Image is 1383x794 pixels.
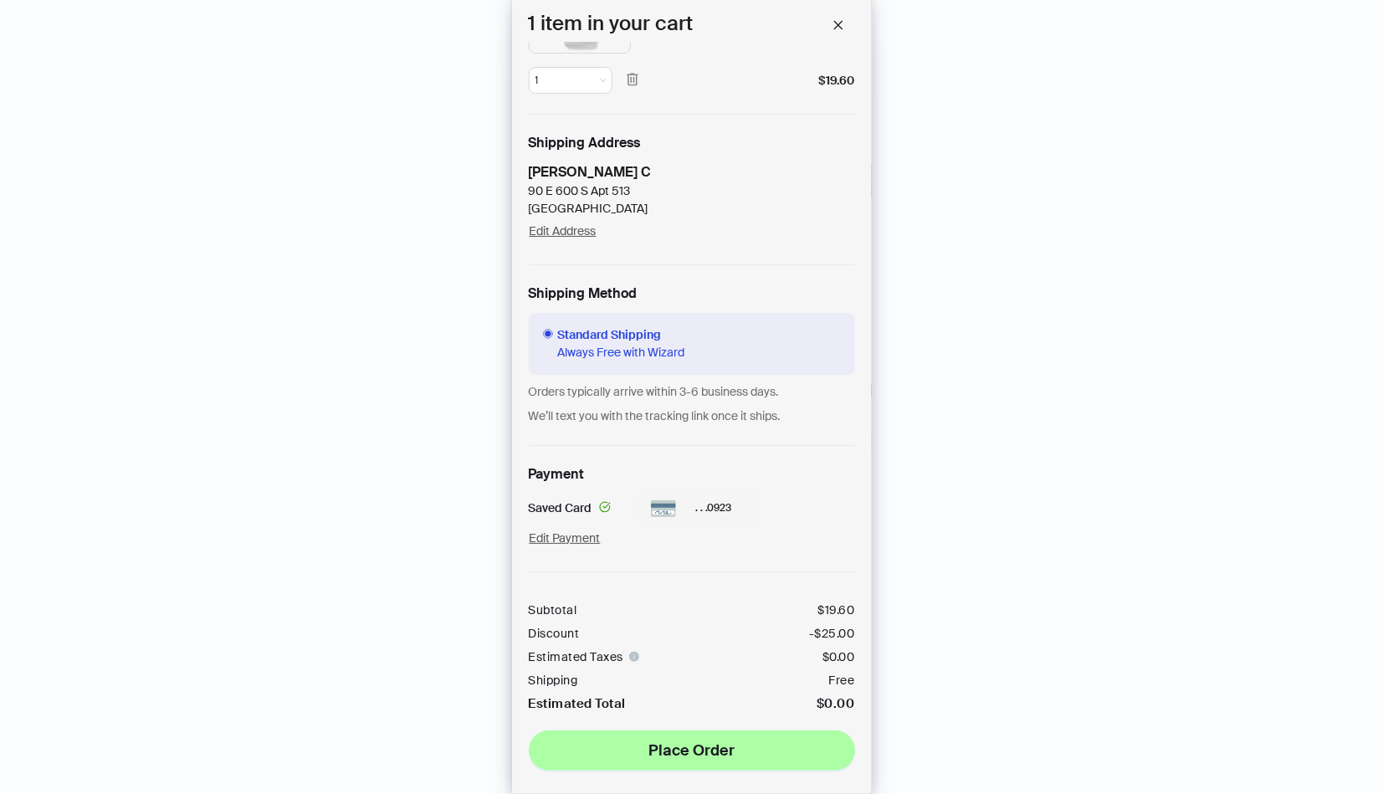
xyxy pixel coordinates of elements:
div: $ 0.00 [822,650,855,663]
span: Edit Address [530,223,597,238]
h2: Shipping Method [529,285,855,303]
div: Subtotal [529,603,577,617]
div: Shipping [529,674,578,687]
span: Always Free with Wizard [558,344,685,361]
div: Saved Card [529,499,617,517]
div: Discount [529,627,580,640]
span: info-circle [629,652,639,662]
h2: Payment [529,466,585,484]
div: $ 19.60 [818,603,855,617]
div: . . . 0923 [638,493,759,525]
span: 1 [535,68,606,93]
span: Place Order [648,740,735,761]
span: Standard Shipping [558,326,685,344]
strong: [PERSON_NAME] C [529,163,652,181]
div: Estimated Taxes [529,650,645,663]
div: 90 E 600 S Apt 513 [529,182,648,200]
div: $19.60 [819,72,855,90]
button: Edit Address [529,218,597,244]
h2: Shipping Address [529,135,855,152]
span: Edit Payment [530,530,601,546]
div: [GEOGRAPHIC_DATA] [529,200,648,218]
div: Orders typically arrive within 3-6 business days. [529,383,855,401]
div: Estimated Total [529,697,627,710]
div: -$ 25.00 [809,627,855,640]
h1: 1 item in your cart [529,8,694,42]
span: close [832,19,844,31]
div: We’ll text you with the tracking link once it ships. [529,407,855,425]
div: Free [829,674,855,687]
div: $0.00 [817,697,855,710]
button: Place Order [529,730,855,771]
button: Edit Payment [529,525,602,551]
